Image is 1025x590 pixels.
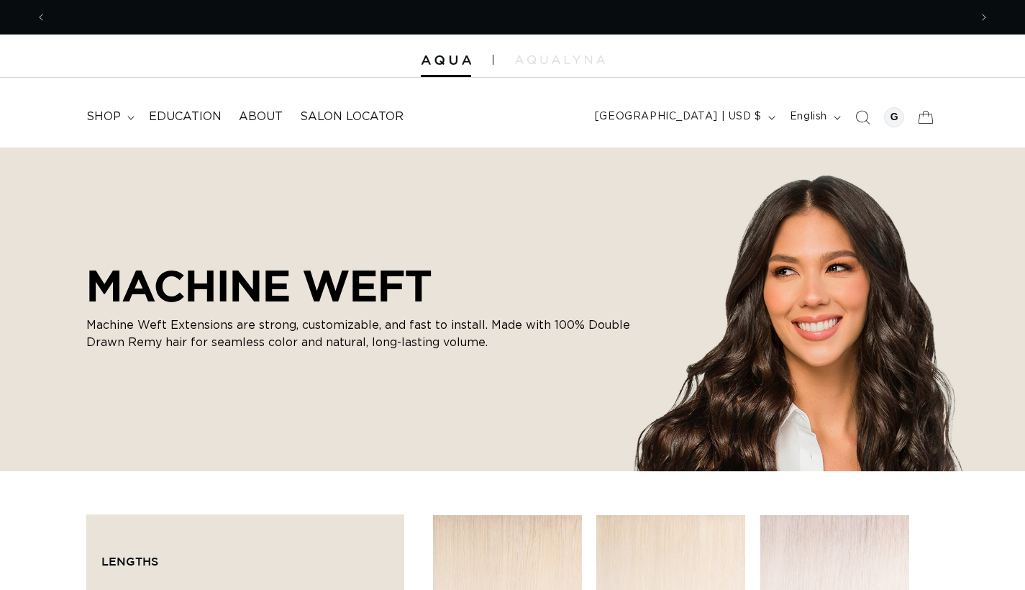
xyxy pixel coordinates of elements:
[86,317,633,351] p: Machine Weft Extensions are strong, customizable, and fast to install. Made with 100% Double Draw...
[25,4,57,31] button: Previous announcement
[291,101,412,133] a: Salon Locator
[86,109,121,124] span: shop
[78,101,140,133] summary: shop
[421,55,471,65] img: Aqua Hair Extensions
[149,109,222,124] span: Education
[847,101,878,133] summary: Search
[781,104,847,131] button: English
[140,101,230,133] a: Education
[790,109,827,124] span: English
[595,109,762,124] span: [GEOGRAPHIC_DATA] | USD $
[515,55,605,64] img: aqualyna.com
[230,101,291,133] a: About
[101,530,389,581] summary: Lengths (0 selected)
[968,4,1000,31] button: Next announcement
[586,104,781,131] button: [GEOGRAPHIC_DATA] | USD $
[300,109,404,124] span: Salon Locator
[239,109,283,124] span: About
[86,260,633,311] h2: MACHINE WEFT
[101,555,158,568] span: Lengths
